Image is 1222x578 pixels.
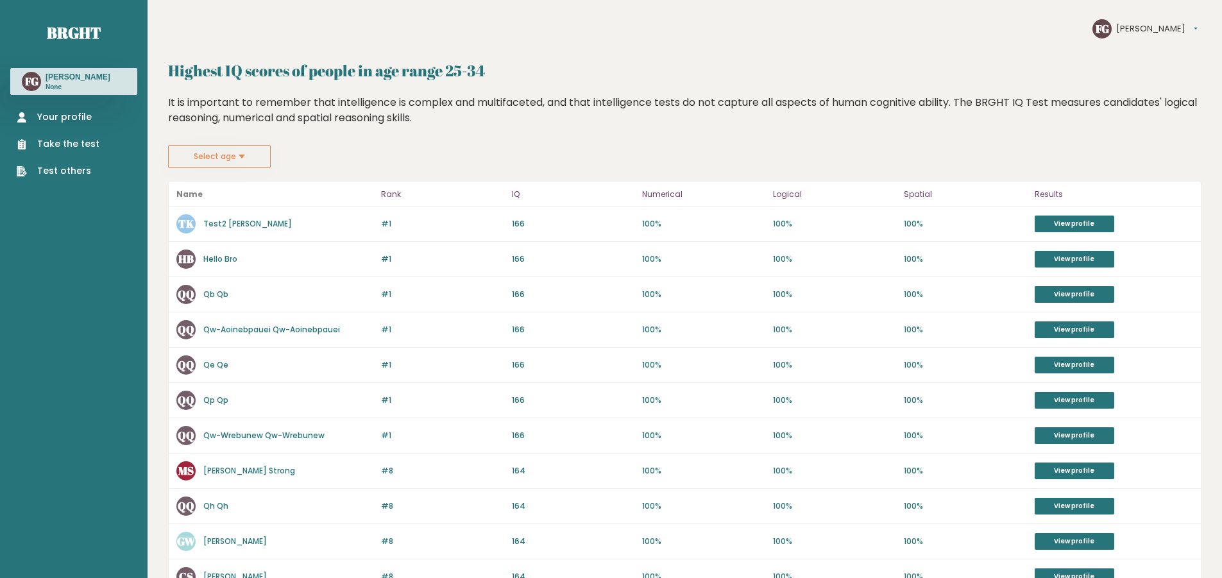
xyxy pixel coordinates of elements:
[642,187,765,202] p: Numerical
[178,498,194,513] text: QQ
[203,395,228,405] a: Qp Qp
[1035,463,1114,479] a: View profile
[178,216,194,231] text: TK
[642,465,765,477] p: 100%
[178,357,194,372] text: QQ
[1035,392,1114,409] a: View profile
[381,395,504,406] p: #1
[642,253,765,265] p: 100%
[47,22,101,43] a: Brght
[168,59,1201,82] h2: Highest IQ scores of people in age range 25-34
[773,359,896,371] p: 100%
[1035,498,1114,514] a: View profile
[178,287,194,302] text: QQ
[178,428,194,443] text: QQ
[904,253,1027,265] p: 100%
[381,324,504,336] p: #1
[642,500,765,512] p: 100%
[203,359,228,370] a: Qe Qe
[512,465,635,477] p: 164
[168,95,1201,145] div: It is important to remember that intelligence is complex and multifaceted, and that intelligence ...
[178,322,194,337] text: QQ
[46,83,110,92] p: None
[512,359,635,371] p: 166
[512,289,635,300] p: 166
[1096,21,1109,36] text: FG
[642,289,765,300] p: 100%
[178,393,194,407] text: QQ
[773,465,896,477] p: 100%
[773,253,896,265] p: 100%
[17,110,99,124] a: Your profile
[904,218,1027,230] p: 100%
[381,359,504,371] p: #1
[512,218,635,230] p: 166
[203,218,292,229] a: Test2 [PERSON_NAME]
[46,72,110,82] h3: [PERSON_NAME]
[642,218,765,230] p: 100%
[381,465,504,477] p: #8
[904,359,1027,371] p: 100%
[177,534,196,548] text: GW
[773,187,896,202] p: Logical
[1035,321,1114,338] a: View profile
[773,430,896,441] p: 100%
[512,430,635,441] p: 166
[1035,286,1114,303] a: View profile
[1035,216,1114,232] a: View profile
[773,395,896,406] p: 100%
[512,187,635,202] p: IQ
[642,395,765,406] p: 100%
[642,359,765,371] p: 100%
[512,536,635,547] p: 164
[203,324,340,335] a: Qw-Aoinebpauei Qw-Aoinebpauei
[1035,251,1114,268] a: View profile
[904,465,1027,477] p: 100%
[381,289,504,300] p: #1
[773,218,896,230] p: 100%
[381,218,504,230] p: #1
[178,463,194,478] text: MS
[176,189,203,200] b: Name
[904,430,1027,441] p: 100%
[642,430,765,441] p: 100%
[178,251,194,266] text: HB
[1035,533,1114,550] a: View profile
[381,536,504,547] p: #8
[203,289,228,300] a: Qb Qb
[1116,22,1198,35] button: [PERSON_NAME]
[1035,357,1114,373] a: View profile
[203,253,237,264] a: Hello Bro
[1035,187,1193,202] p: Results
[381,187,504,202] p: Rank
[17,164,99,178] a: Test others
[773,289,896,300] p: 100%
[381,500,504,512] p: #8
[17,137,99,151] a: Take the test
[512,395,635,406] p: 166
[25,74,38,89] text: FG
[904,289,1027,300] p: 100%
[1035,427,1114,444] a: View profile
[203,536,267,547] a: [PERSON_NAME]
[904,395,1027,406] p: 100%
[203,465,295,476] a: [PERSON_NAME] Strong
[512,324,635,336] p: 166
[642,536,765,547] p: 100%
[168,145,271,168] button: Select age
[773,500,896,512] p: 100%
[512,500,635,512] p: 164
[381,253,504,265] p: #1
[381,430,504,441] p: #1
[904,187,1027,202] p: Spatial
[904,324,1027,336] p: 100%
[773,324,896,336] p: 100%
[904,536,1027,547] p: 100%
[512,253,635,265] p: 166
[203,500,228,511] a: Qh Qh
[773,536,896,547] p: 100%
[642,324,765,336] p: 100%
[904,500,1027,512] p: 100%
[203,430,325,441] a: Qw-Wrebunew Qw-Wrebunew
